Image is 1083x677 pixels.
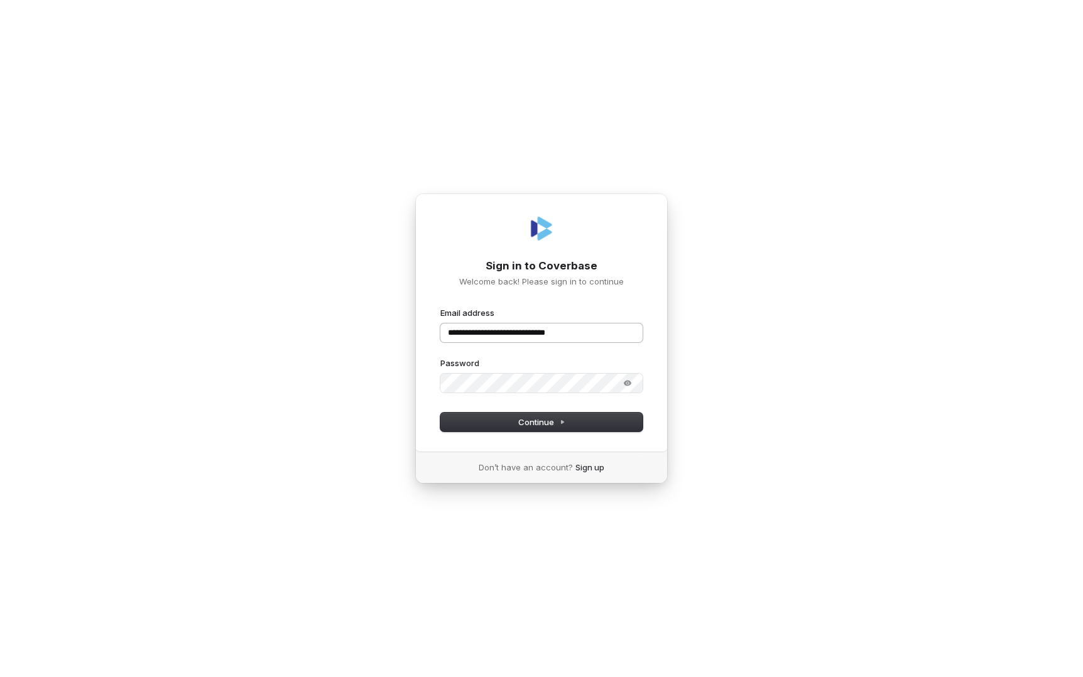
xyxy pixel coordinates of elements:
[440,259,643,274] h1: Sign in to Coverbase
[479,462,573,473] span: Don’t have an account?
[526,214,557,244] img: Coverbase
[440,357,479,369] label: Password
[440,307,494,318] label: Email address
[575,462,604,473] a: Sign up
[615,376,640,391] button: Show password
[518,416,565,428] span: Continue
[440,276,643,287] p: Welcome back! Please sign in to continue
[440,413,643,431] button: Continue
